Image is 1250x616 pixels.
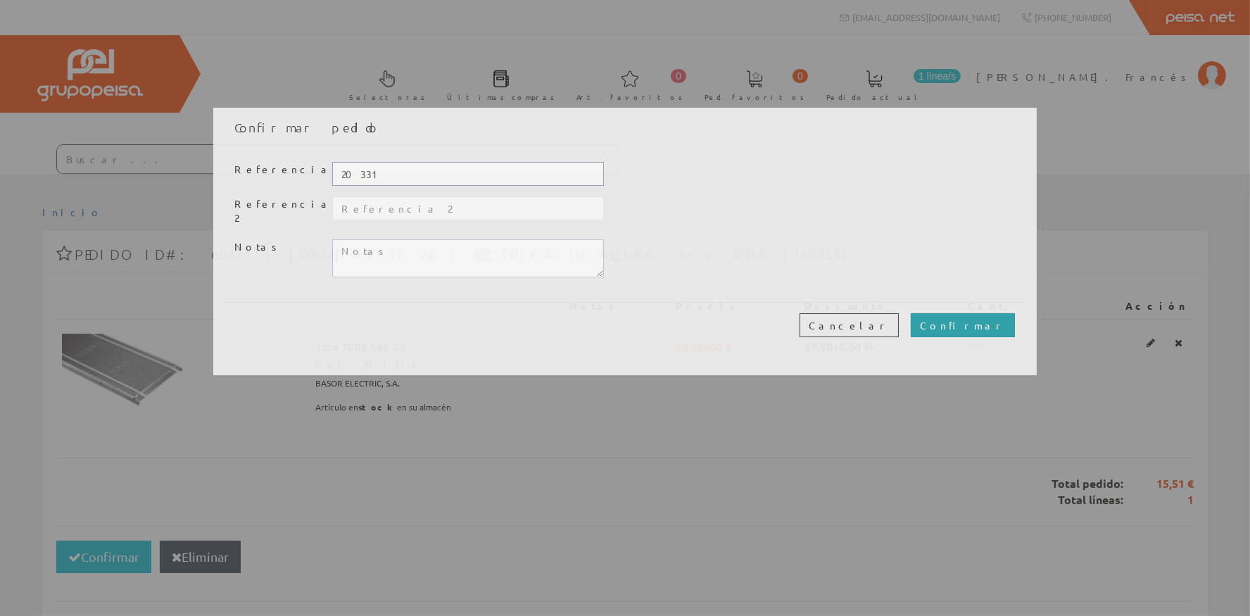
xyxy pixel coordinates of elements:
input: Referencia [332,162,604,186]
button: Cancelar [800,313,899,337]
label: Notas [224,240,322,254]
label: Referencia [224,163,322,177]
h4: Confirmar pedido [234,118,1015,137]
input: Confirmar [911,313,1015,337]
input: Referencia 2 [332,196,604,220]
label: Referencia 2 [224,197,322,225]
